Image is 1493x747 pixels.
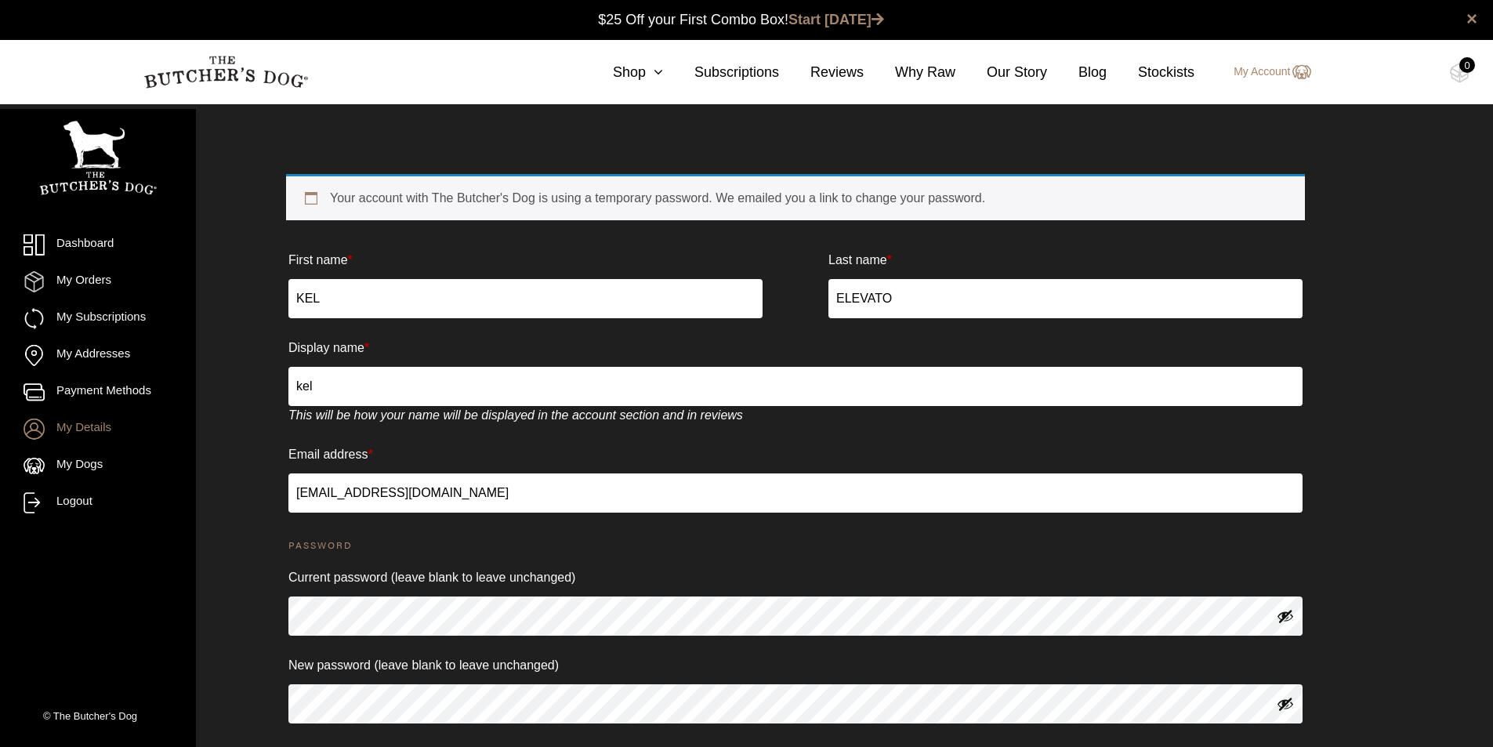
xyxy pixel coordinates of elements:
a: Dashboard [24,234,172,256]
img: TBD_Portrait_Logo_White.png [39,121,157,195]
a: Our Story [955,62,1047,83]
legend: Password [288,528,1307,563]
em: This will be how your name will be displayed in the account section and in reviews [288,408,743,422]
a: My Details [24,419,172,440]
div: Your account with The Butcher's Dog is using a temporary password. We emailed you a link to chang... [286,174,1305,220]
label: Display name [288,335,369,361]
a: My Account [1218,63,1310,82]
label: Last name [828,248,892,273]
label: New password (leave blank to leave unchanged) [288,653,559,678]
a: Reviews [779,62,864,83]
button: Show password [1277,695,1294,713]
a: Blog [1047,62,1107,83]
a: My Addresses [24,345,172,366]
a: Subscriptions [663,62,779,83]
label: Current password (leave blank to leave unchanged) [288,565,575,590]
a: My Orders [24,271,172,292]
a: Why Raw [864,62,955,83]
a: My Dogs [24,455,172,477]
a: Payment Methods [24,382,172,403]
a: close [1466,9,1477,28]
a: My Subscriptions [24,308,172,329]
img: TBD_Cart-Empty.png [1450,63,1469,83]
a: Logout [24,492,172,513]
label: Email address [288,442,373,467]
div: 0 [1459,57,1475,73]
a: Stockists [1107,62,1194,83]
a: Start [DATE] [788,12,884,27]
button: Show password [1277,607,1294,625]
a: Shop [582,62,663,83]
label: First name [288,248,353,273]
